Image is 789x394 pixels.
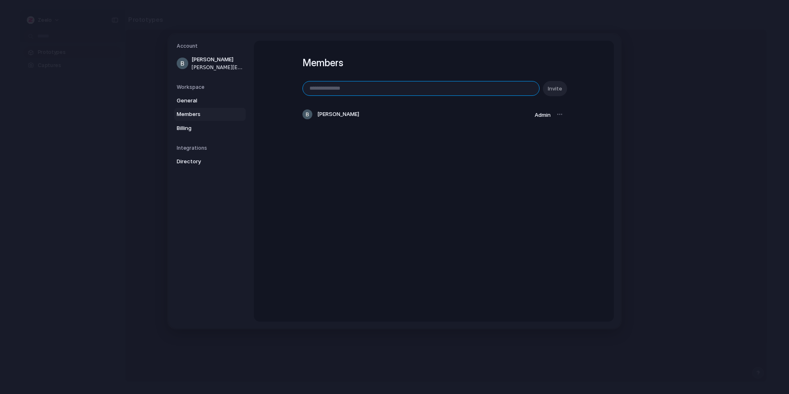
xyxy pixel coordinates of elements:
span: [PERSON_NAME] [191,56,244,64]
span: [PERSON_NAME] [317,110,359,118]
h5: Workspace [177,83,246,91]
a: General [174,94,246,107]
h5: Account [177,42,246,50]
h1: Members [302,56,565,70]
h5: Integrations [177,144,246,152]
a: Billing [174,122,246,135]
span: Admin [535,111,551,118]
a: Directory [174,155,246,168]
span: [PERSON_NAME][EMAIL_ADDRESS][PERSON_NAME][DOMAIN_NAME] [191,64,244,71]
span: Directory [177,158,229,166]
span: Billing [177,124,229,132]
span: General [177,97,229,105]
span: Members [177,110,229,118]
a: Members [174,108,246,121]
a: [PERSON_NAME][PERSON_NAME][EMAIL_ADDRESS][PERSON_NAME][DOMAIN_NAME] [174,53,246,74]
